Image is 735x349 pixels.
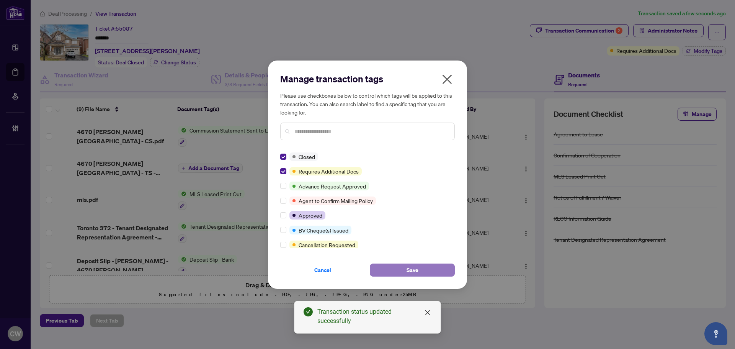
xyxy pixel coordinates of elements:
[407,264,418,276] span: Save
[280,264,365,277] button: Cancel
[317,307,431,326] div: Transaction status updated successfully
[370,264,455,277] button: Save
[704,322,727,345] button: Open asap
[314,264,331,276] span: Cancel
[299,226,348,234] span: BV Cheque(s) Issued
[425,310,431,316] span: close
[441,73,453,85] span: close
[299,197,373,205] span: Agent to Confirm Mailing Policy
[299,182,366,190] span: Advance Request Approved
[299,241,355,249] span: Cancellation Requested
[299,211,322,220] span: Approved
[299,167,359,175] span: Requires Additional Docs
[304,307,313,316] span: check-circle
[423,308,432,317] a: Close
[280,73,455,85] h2: Manage transaction tags
[280,91,455,116] h5: Please use checkboxes below to control which tags will be applied to this transaction. You can al...
[299,152,315,161] span: Closed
